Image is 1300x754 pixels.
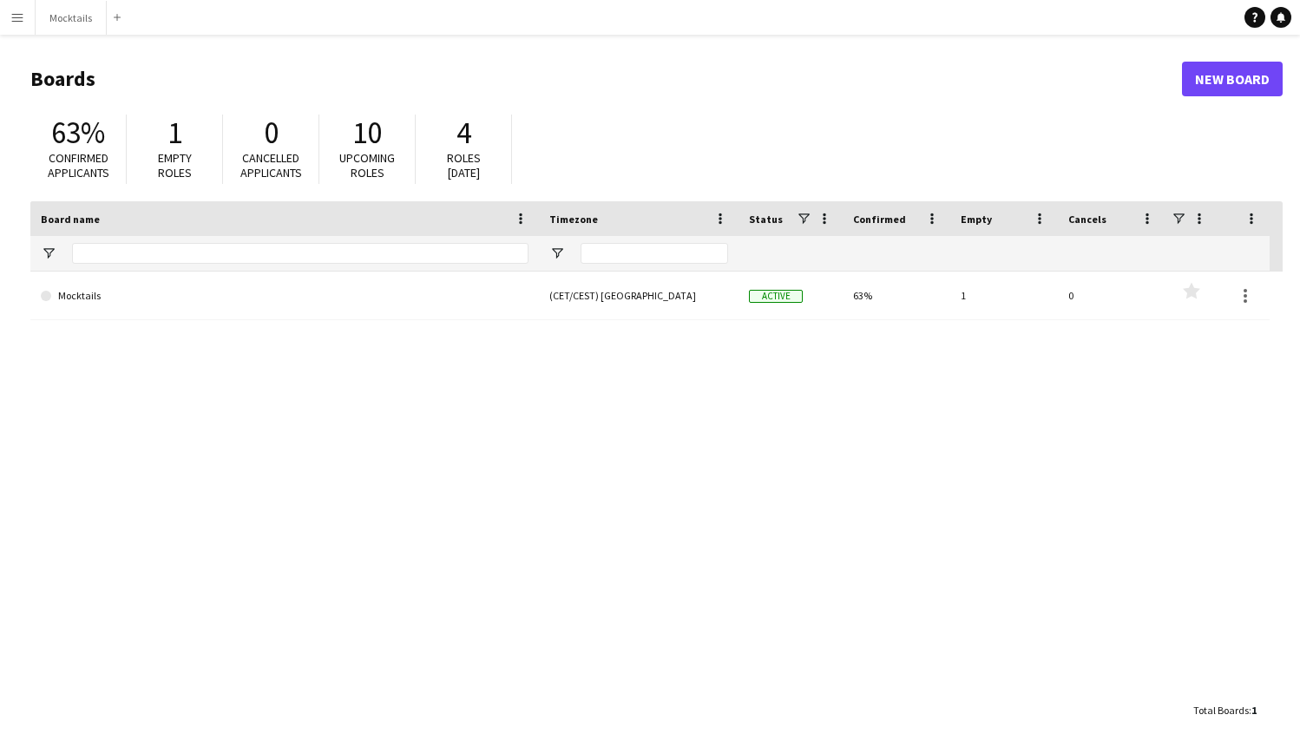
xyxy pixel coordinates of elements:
[447,150,481,180] span: Roles [DATE]
[30,66,1182,92] h1: Boards
[581,243,728,264] input: Timezone Filter Input
[72,243,529,264] input: Board name Filter Input
[749,213,783,226] span: Status
[961,213,992,226] span: Empty
[352,114,382,152] span: 10
[36,1,107,35] button: Mocktails
[749,290,803,303] span: Active
[1251,704,1257,717] span: 1
[1182,62,1283,96] a: New Board
[48,150,109,180] span: Confirmed applicants
[339,150,395,180] span: Upcoming roles
[41,272,529,320] a: Mocktails
[51,114,105,152] span: 63%
[41,213,100,226] span: Board name
[1068,213,1106,226] span: Cancels
[158,150,192,180] span: Empty roles
[240,150,302,180] span: Cancelled applicants
[539,272,739,319] div: (CET/CEST) [GEOGRAPHIC_DATA]
[167,114,182,152] span: 1
[549,246,565,261] button: Open Filter Menu
[456,114,471,152] span: 4
[1193,693,1257,727] div: :
[549,213,598,226] span: Timezone
[264,114,279,152] span: 0
[1058,272,1165,319] div: 0
[1193,704,1249,717] span: Total Boards
[41,246,56,261] button: Open Filter Menu
[950,272,1058,319] div: 1
[843,272,950,319] div: 63%
[853,213,906,226] span: Confirmed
